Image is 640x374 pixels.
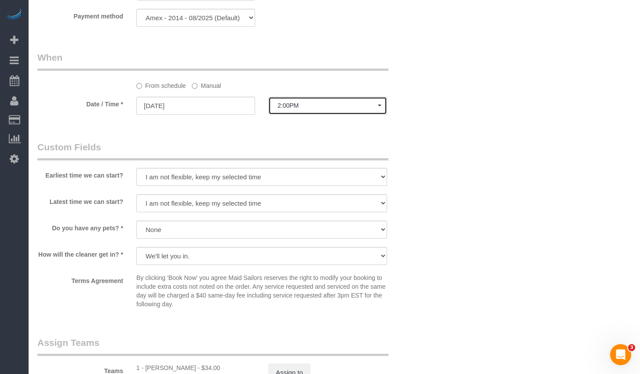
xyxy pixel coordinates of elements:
[628,344,635,351] span: 3
[268,97,387,115] button: 2:00PM
[136,83,142,89] input: From schedule
[31,221,130,232] label: Do you have any pets? *
[610,344,631,365] iframe: Intercom live chat
[37,336,388,356] legend: Assign Teams
[278,102,378,109] span: 2:00PM
[136,273,387,309] p: By clicking 'Book Now' you agree Maid Sailors reserves the right to modify your booking to includ...
[136,97,255,115] input: MM/DD/YYYY
[31,247,130,259] label: How will the cleaner get in? *
[31,273,130,285] label: Terms Agreement
[136,363,255,372] div: 2 hours x $17.00/hour
[5,9,23,21] img: Automaid Logo
[31,168,130,180] label: Earliest time we can start?
[136,78,186,90] label: From schedule
[192,83,197,89] input: Manual
[31,9,130,21] label: Payment method
[192,78,221,90] label: Manual
[37,141,388,160] legend: Custom Fields
[37,51,388,71] legend: When
[31,97,130,109] label: Date / Time *
[31,194,130,206] label: Latest time we can start?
